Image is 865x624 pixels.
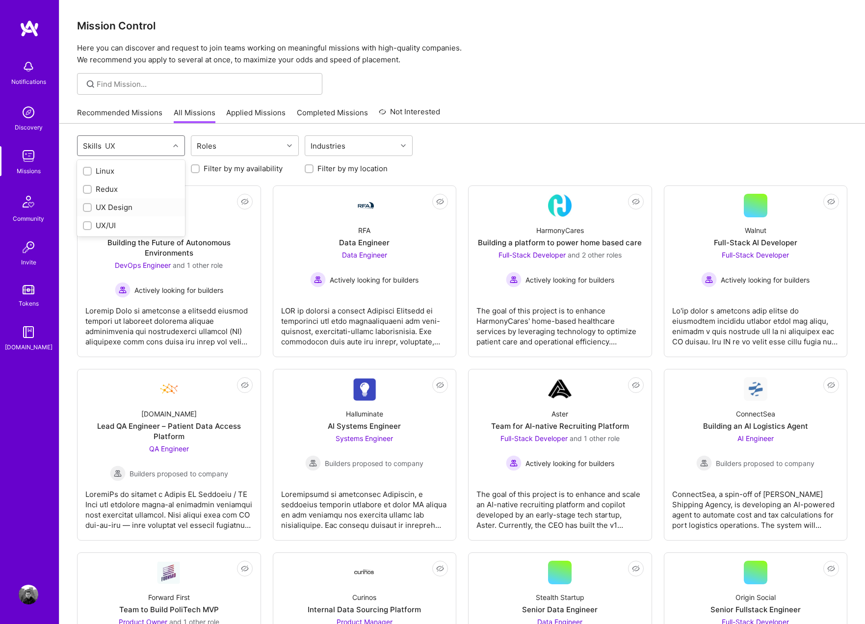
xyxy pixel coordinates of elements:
[308,139,348,153] div: Industries
[736,409,775,419] div: ConnectSea
[115,261,171,269] span: DevOps Engineer
[352,592,376,602] div: Curinos
[548,377,572,401] img: Company Logo
[672,481,839,530] div: ConnectSea, a spin-off of [PERSON_NAME] Shipping Agency, is developing an AI-powered agent to aut...
[722,251,789,259] span: Full-Stack Developer
[716,458,814,468] span: Builders proposed to company
[297,107,368,124] a: Completed Missions
[506,272,522,287] img: Actively looking for builders
[491,421,629,431] div: Team for AI-native Recruiting Platform
[744,377,767,401] img: Company Logo
[174,107,215,124] a: All Missions
[194,139,219,153] div: Roles
[19,298,39,309] div: Tokens
[119,604,219,615] div: Team to Build PoliTech MVP
[476,298,644,347] div: The goal of this project is to enhance HarmonyCares' home-based healthcare services by leveraging...
[696,455,712,471] img: Builders proposed to company
[346,409,383,419] div: Halluminate
[570,434,620,442] span: and 1 other role
[827,381,835,389] i: icon EyeClosed
[735,592,776,602] div: Origin Social
[204,163,283,174] label: Filter by my availability
[83,220,179,231] div: UX/UI
[281,481,448,530] div: Loremipsumd si ametconsec Adipiscin, e seddoeius temporin utlabore et dolor MA aliqua en adm veni...
[149,444,189,453] span: QA Engineer
[85,78,96,90] i: icon SearchGrey
[19,57,38,77] img: bell
[173,143,178,148] i: icon Chevron
[672,298,839,347] div: Lo'ip dolor s ametcons adip elitse do eiusmodtem incididu utlabor etdol mag aliqu, enimadm v quis...
[745,225,766,235] div: Walnut
[379,106,440,124] a: Not Interested
[157,377,181,401] img: Company Logo
[500,434,568,442] span: Full-Stack Developer
[85,481,253,530] div: LoremiPs do sitamet c Adipis EL Seddoeiu / TE Inci utl etdolore magna-al enimadmin veniamqui nost...
[476,481,644,530] div: The goal of this project is to enhance and scale an AI-native recruiting platform and copilot dev...
[310,272,326,287] img: Actively looking for builders
[827,565,835,572] i: icon EyeClosed
[83,166,179,176] div: Linux
[241,198,249,206] i: icon EyeClosed
[358,225,370,235] div: RFA
[325,458,423,468] span: Builders proposed to company
[336,434,393,442] span: Systems Engineer
[241,381,249,389] i: icon EyeClosed
[226,107,286,124] a: Applied Missions
[19,146,38,166] img: teamwork
[827,198,835,206] i: icon EyeClosed
[19,585,38,604] img: User Avatar
[241,565,249,572] i: icon EyeClosed
[436,381,444,389] i: icon EyeClosed
[281,298,448,347] div: LOR ip dolorsi a consect Adipisci Elitsedd ei temporinci utl etdo magnaaliquaeni adm veni-quisnos...
[141,409,197,419] div: [DOMAIN_NAME]
[20,20,39,37] img: logo
[506,455,522,471] img: Actively looking for builders
[83,184,179,194] div: Redux
[5,342,52,352] div: [DOMAIN_NAME]
[551,409,568,419] div: Aster
[80,139,104,153] div: Skills
[17,190,40,213] img: Community
[23,285,34,294] img: tokens
[436,198,444,206] i: icon EyeClosed
[19,322,38,342] img: guide book
[134,285,223,295] span: Actively looking for builders
[17,166,41,176] div: Missions
[710,604,801,615] div: Senior Fullstack Engineer
[568,251,622,259] span: and 2 other roles
[525,458,614,468] span: Actively looking for builders
[339,237,390,248] div: Data Engineer
[148,592,190,602] div: Forward First
[721,275,810,285] span: Actively looking for builders
[737,434,774,442] span: AI Engineer
[11,77,46,87] div: Notifications
[632,381,640,389] i: icon EyeClosed
[703,421,808,431] div: Building an AI Logistics Agent
[77,107,162,124] a: Recommended Missions
[342,251,387,259] span: Data Engineer
[353,200,376,211] img: Company Logo
[115,282,131,298] img: Actively looking for builders
[353,378,376,401] img: Company Logo
[305,455,321,471] img: Builders proposed to company
[85,237,253,258] div: Building the Future of Autonomous Environments
[498,251,566,259] span: Full-Stack Developer
[97,79,315,89] input: Find Mission...
[701,272,717,287] img: Actively looking for builders
[308,604,421,615] div: Internal Data Sourcing Platform
[714,237,797,248] div: Full-Stack AI Developer
[317,163,388,174] label: Filter by my location
[85,421,253,442] div: Lead QA Engineer – Patient Data Access Platform
[19,103,38,122] img: discovery
[632,565,640,572] i: icon EyeClosed
[85,298,253,347] div: Loremip Dolo si ametconse a elitsedd eiusmod tempori ut laboreet dolorema aliquae adminimvenia qu...
[478,237,642,248] div: Building a platform to power home based care
[83,202,179,212] div: UX Design
[15,122,43,132] div: Discovery
[353,570,376,576] img: Company Logo
[157,561,181,584] img: Company Logo
[130,468,228,479] span: Builders proposed to company
[522,604,598,615] div: Senior Data Engineer
[632,198,640,206] i: icon EyeClosed
[19,237,38,257] img: Invite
